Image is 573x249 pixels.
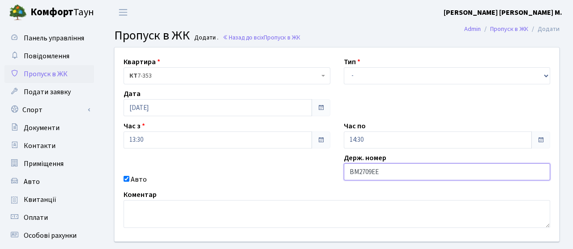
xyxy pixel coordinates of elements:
[24,51,69,61] span: Повідомлення
[344,121,366,131] label: Час по
[24,123,60,133] span: Документи
[344,153,386,163] label: Держ. номер
[451,20,573,39] nav: breadcrumb
[114,26,190,44] span: Пропуск в ЖК
[9,4,27,22] img: logo.png
[129,71,319,80] span: <b>КТ</b>&nbsp;&nbsp;&nbsp;&nbsp;7-353
[24,231,77,240] span: Особові рахунки
[444,8,562,17] b: [PERSON_NAME] [PERSON_NAME] М.
[124,189,157,200] label: Коментар
[124,121,145,131] label: Час з
[24,213,48,223] span: Оплати
[528,24,560,34] li: Додати
[344,163,551,180] input: AA0001AA
[4,83,94,101] a: Подати заявку
[464,24,481,34] a: Admin
[4,173,94,191] a: Авто
[4,209,94,227] a: Оплати
[222,33,300,42] a: Назад до всіхПропуск в ЖК
[4,65,94,83] a: Пропуск в ЖК
[30,5,94,20] span: Таун
[24,69,68,79] span: Пропуск в ЖК
[264,33,300,42] span: Пропуск в ЖК
[30,5,73,19] b: Комфорт
[24,177,40,187] span: Авто
[24,195,56,205] span: Квитанції
[124,88,141,99] label: Дата
[112,5,134,20] button: Переключити навігацію
[490,24,528,34] a: Пропуск в ЖК
[4,29,94,47] a: Панель управління
[4,137,94,155] a: Контакти
[24,159,64,169] span: Приміщення
[4,119,94,137] a: Документи
[444,7,562,18] a: [PERSON_NAME] [PERSON_NAME] М.
[24,33,84,43] span: Панель управління
[192,34,218,42] small: Додати .
[4,191,94,209] a: Квитанції
[24,141,56,151] span: Контакти
[24,87,71,97] span: Подати заявку
[4,227,94,245] a: Особові рахунки
[124,57,160,67] label: Квартира
[124,67,330,84] span: <b>КТ</b>&nbsp;&nbsp;&nbsp;&nbsp;7-353
[4,155,94,173] a: Приміщення
[344,57,360,67] label: Тип
[4,101,94,119] a: Спорт
[129,71,137,80] b: КТ
[4,47,94,65] a: Повідомлення
[131,174,147,185] label: Авто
